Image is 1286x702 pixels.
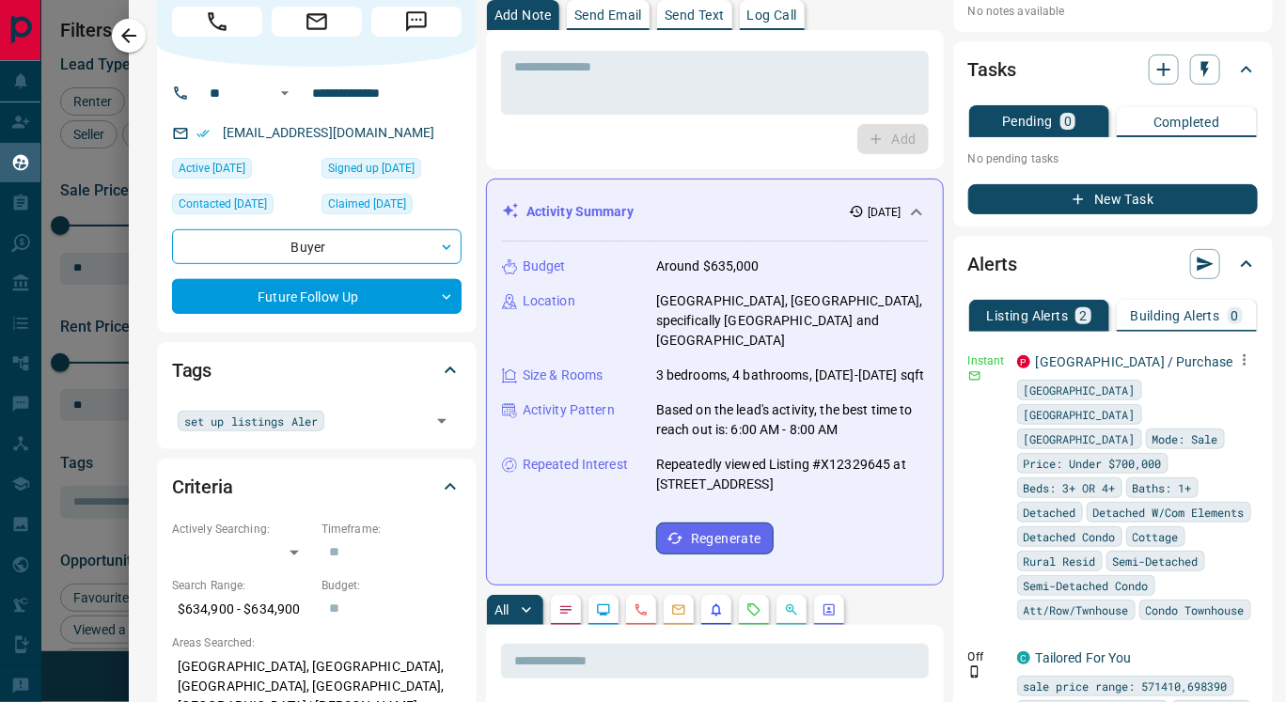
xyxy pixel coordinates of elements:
[1024,405,1136,424] span: [GEOGRAPHIC_DATA]
[1036,354,1233,369] a: [GEOGRAPHIC_DATA] / Purchase
[172,634,462,651] p: Areas Searched:
[747,8,797,22] p: Log Call
[272,7,362,37] span: Email
[1024,677,1228,695] span: sale price range: 571410,698390
[574,8,642,22] p: Send Email
[1036,650,1132,665] a: Tailored For You
[179,195,267,213] span: Contacted [DATE]
[968,249,1017,279] h2: Alerts
[172,521,312,538] p: Actively Searching:
[968,352,1006,369] p: Instant
[172,355,212,385] h2: Tags
[1024,478,1116,497] span: Beds: 3+ OR 4+
[1024,429,1136,448] span: [GEOGRAPHIC_DATA]
[274,82,296,104] button: Open
[172,279,462,314] div: Future Follow Up
[656,400,928,440] p: Based on the lead's activity, the best time to reach out is: 6:00 AM - 8:00 AM
[968,3,1258,20] p: No notes available
[968,648,1006,665] p: Off
[634,602,649,617] svg: Calls
[1133,527,1179,546] span: Cottage
[1131,309,1220,322] p: Building Alerts
[1153,429,1218,448] span: Mode: Sale
[968,369,981,382] svg: Email
[172,472,233,502] h2: Criteria
[822,602,837,617] svg: Agent Actions
[987,309,1069,322] p: Listing Alerts
[523,400,615,420] p: Activity Pattern
[179,159,245,178] span: Active [DATE]
[665,8,725,22] p: Send Text
[1113,552,1199,570] span: Semi-Detached
[523,366,604,385] p: Size & Rooms
[523,257,566,276] p: Budget
[184,412,318,430] span: set up listings Aler
[1231,309,1239,322] p: 0
[1146,601,1245,619] span: Condo Townhouse
[968,184,1258,214] button: New Task
[1024,601,1129,619] span: Att/Row/Twnhouse
[172,158,312,184] div: Wed Sep 10 2025
[172,194,312,220] div: Wed Sep 10 2025
[784,602,799,617] svg: Opportunities
[1024,503,1076,522] span: Detached
[968,55,1016,85] h2: Tasks
[523,291,575,311] p: Location
[1079,309,1087,322] p: 2
[172,577,312,594] p: Search Range:
[656,291,928,351] p: [GEOGRAPHIC_DATA], [GEOGRAPHIC_DATA], specifically [GEOGRAPHIC_DATA] and [GEOGRAPHIC_DATA]
[172,594,312,625] p: $634,900 - $634,900
[1153,116,1220,129] p: Completed
[1024,454,1162,473] span: Price: Under $700,000
[172,348,462,393] div: Tags
[502,195,928,229] div: Activity Summary[DATE]
[172,229,462,264] div: Buyer
[709,602,724,617] svg: Listing Alerts
[1133,478,1192,497] span: Baths: 1+
[1064,115,1072,128] p: 0
[523,455,628,475] p: Repeated Interest
[172,464,462,509] div: Criteria
[328,159,415,178] span: Signed up [DATE]
[968,242,1258,287] div: Alerts
[968,665,981,679] svg: Push Notification Only
[371,7,462,37] span: Message
[968,47,1258,92] div: Tasks
[1024,576,1149,595] span: Semi-Detached Condo
[656,455,928,494] p: Repeatedly viewed Listing #X12329645 at [STREET_ADDRESS]
[321,521,462,538] p: Timeframe:
[656,523,774,554] button: Regenerate
[868,204,902,221] p: [DATE]
[526,202,634,222] p: Activity Summary
[671,602,686,617] svg: Emails
[321,158,462,184] div: Sun Aug 24 2025
[746,602,761,617] svg: Requests
[656,257,760,276] p: Around $635,000
[1024,552,1096,570] span: Rural Resid
[968,145,1258,173] p: No pending tasks
[494,603,510,616] p: All
[1024,527,1116,546] span: Detached Condo
[1017,355,1030,368] div: property.ca
[328,195,406,213] span: Claimed [DATE]
[596,602,611,617] svg: Lead Browsing Activity
[321,577,462,594] p: Budget:
[172,7,262,37] span: Call
[1002,115,1053,128] p: Pending
[1017,651,1030,664] div: condos.ca
[196,127,210,140] svg: Email Verified
[494,8,552,22] p: Add Note
[429,408,455,434] button: Open
[1024,381,1136,399] span: [GEOGRAPHIC_DATA]
[656,366,925,385] p: 3 bedrooms, 4 bathrooms, [DATE]-[DATE] sqft
[1093,503,1245,522] span: Detached W/Com Elements
[321,194,462,220] div: Wed Sep 10 2025
[223,125,435,140] a: [EMAIL_ADDRESS][DOMAIN_NAME]
[558,602,573,617] svg: Notes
